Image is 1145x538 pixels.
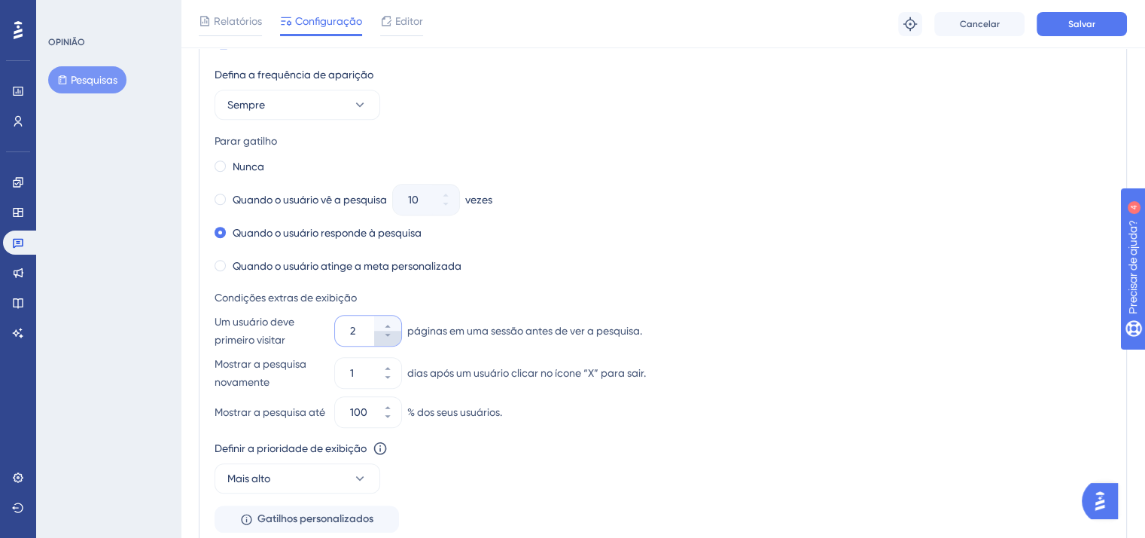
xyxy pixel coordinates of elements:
font: Gatilhos personalizados [257,512,373,525]
button: Cancelar [934,12,1025,36]
font: % dos seus usuários. [407,406,502,418]
font: Cancelar [960,19,1000,29]
font: Quando o usuário responde à pesquisa [233,227,422,239]
font: Sempre [227,99,265,111]
font: dias após um usuário clicar no ícone “X” para sair. [407,367,646,379]
font: Quando o usuário vê a pesquisa [233,194,387,206]
font: Condições extras de exibição [215,292,357,304]
font: Pesquisas [71,74,117,86]
font: OPINIÃO [48,37,85,47]
font: 4 [140,9,145,17]
font: Relatórios [214,15,262,27]
button: Mais alto [215,463,380,494]
button: Pesquisas [48,66,126,93]
button: Salvar [1037,12,1127,36]
font: Salvar [1068,19,1095,29]
font: Configuração [295,15,362,27]
font: Mostrar a pesquisa até [215,406,325,418]
font: Defina a frequência de aparição [215,69,373,81]
font: Mais alto [227,472,270,485]
button: Sempre [215,90,380,120]
font: Mostrar a pesquisa novamente [215,358,306,388]
font: vezes [465,194,492,206]
font: Nunca [233,160,264,173]
font: Quando o usuário atinge a meta personalizada [233,260,461,272]
font: páginas em uma sessão antes de ver a pesquisa. [407,325,642,337]
button: Gatilhos personalizados [215,506,399,533]
font: Editor [395,15,423,27]
font: Precisar de ajuda? [35,7,129,18]
font: Um usuário deve primeiro visitar [215,316,294,346]
font: Parar gatilho [215,135,277,147]
font: Definir a prioridade de exibição [215,442,367,454]
iframe: Iniciador do Assistente de IA do UserGuiding [1082,478,1127,524]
